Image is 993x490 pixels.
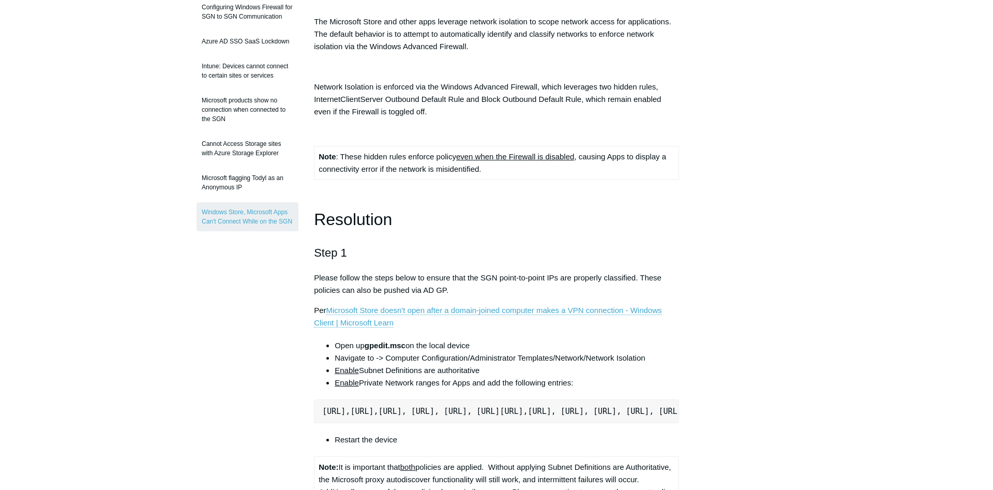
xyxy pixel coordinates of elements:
span: Per [314,306,661,328]
a: Azure AD SSO SaaS Lockdown [197,32,298,51]
span: Please follow the steps below to ensure that the SGN point-to-point IPs are properly classified. ... [314,273,661,294]
span: : These hidden rules enforce policy , causing Apps to display a connectivity error if the network... [319,152,666,173]
strong: gpedit.msc [365,341,405,350]
span: Step 1 [314,246,347,259]
span: Enable [335,378,359,387]
span: Resolution [314,210,392,229]
a: Microsoft Store doesn't open after a domain-joined computer makes a VPN connection - Windows Clie... [314,306,661,328]
span: [URL], [URL], [URL], [URL] [379,407,500,416]
strong: Note [319,152,336,161]
a: Windows Store, Microsoft Apps Can't Connect While on the SGN [197,202,298,231]
span: [URL], [500,407,528,416]
span: The Microsoft Store and other apps leverage network isolation to scope network access for applica... [314,17,671,51]
a: Intune: Devices cannot connect to certain sites or services [197,56,298,85]
a: Cannot Access Storage sites with Azure Storage Explorer [197,134,298,163]
span: Enable [335,366,359,375]
span: [URL], [URL], [URL], [URL], [URL], [URL], [URL], [URL] [528,407,780,416]
span: even when the Firewall is disabled [456,152,574,161]
span: Subnet Definitions are authoritative [335,366,479,375]
span: [URL], [350,407,378,416]
span: Restart the device [335,435,397,444]
span: [URL], [322,407,350,416]
a: Microsoft flagging Todyl as an Anonymous IP [197,168,298,197]
span: Navigate to -> Computer Configuration/Administrator Templates/Network/Network Isolation [335,353,645,362]
a: Microsoft products show no connection when connected to the SGN [197,91,298,129]
span: Network Isolation is enforced via the Windows Advanced Firewall, which leverages two hidden rules... [314,82,661,116]
span: both [400,463,415,471]
span: Open up on the local device [335,341,470,350]
strong: Note: [319,463,338,471]
span: Private Network ranges for Apps and add the following entries: [335,378,573,387]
